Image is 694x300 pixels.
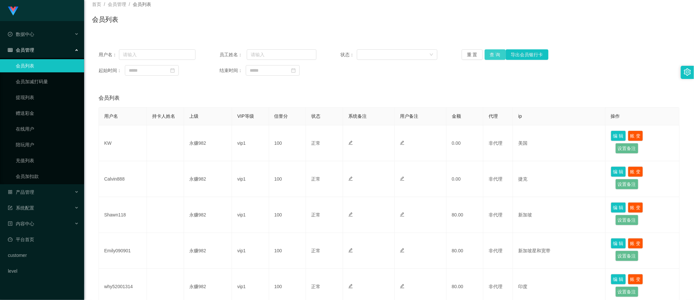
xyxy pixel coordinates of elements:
[237,113,254,119] span: VIP等级
[291,68,296,73] i: 图标: calendar
[16,91,79,104] a: 提现列表
[348,176,353,181] i: 图标: edit
[16,107,79,120] a: 赠送彩金
[489,176,502,182] span: 非代理
[8,7,18,16] img: logo.9652507e.png
[348,140,353,145] i: 图标: edit
[184,161,232,197] td: 永赚982
[16,170,79,183] a: 会员加扣款
[513,125,605,161] td: 美国
[8,206,12,210] i: 图标: form
[341,51,357,58] span: 状态：
[274,113,288,119] span: 信誉分
[447,161,484,197] td: 0.00
[615,143,638,154] button: 设置备注
[447,233,484,269] td: 80.00
[615,215,638,225] button: 设置备注
[99,197,147,233] td: Shawn118
[232,233,269,269] td: vip1
[348,284,353,288] i: 图标: edit
[513,197,605,233] td: 新加坡
[311,113,320,119] span: 状态
[348,113,367,119] span: 系统备注
[269,161,306,197] td: 100
[400,140,405,145] i: 图标: edit
[16,122,79,136] a: 在线用户
[269,233,306,269] td: 100
[628,202,643,213] button: 账 变
[8,205,34,211] span: 系统配置
[8,189,34,195] span: 产品管理
[8,221,12,226] i: 图标: profile
[269,125,306,161] td: 100
[628,238,643,249] button: 账 变
[400,113,418,119] span: 用户备注
[513,161,605,197] td: 捷克
[99,161,147,197] td: Calvin888
[311,176,320,182] span: 正常
[611,166,626,177] button: 编 辑
[8,233,79,246] a: 图标: dashboard平台首页
[447,197,484,233] td: 80.00
[400,284,405,288] i: 图标: edit
[170,68,175,73] i: 图标: calendar
[348,248,353,253] i: 图标: edit
[311,140,320,146] span: 正常
[232,125,269,161] td: vip1
[119,49,196,60] input: 请输入
[489,212,502,217] span: 非代理
[99,67,125,74] span: 起始时间：
[99,233,147,269] td: Emily090901
[16,59,79,72] a: 会员列表
[485,49,506,60] button: 查 询
[489,248,502,253] span: 非代理
[348,212,353,217] i: 图标: edit
[8,249,79,262] a: customer
[232,197,269,233] td: vip1
[518,113,522,119] span: ip
[16,75,79,88] a: 会员加减打码量
[8,32,34,37] span: 数据中心
[92,14,118,24] h1: 会员列表
[133,2,151,7] span: 会员列表
[447,125,484,161] td: 0.00
[615,287,638,297] button: 设置备注
[462,49,483,60] button: 重 置
[311,248,320,253] span: 正常
[99,94,120,102] span: 会员列表
[232,161,269,197] td: vip1
[489,140,502,146] span: 非代理
[129,2,130,7] span: /
[8,264,79,278] a: level
[615,179,638,189] button: 设置备注
[247,49,316,60] input: 请输入
[184,233,232,269] td: 永赚982
[513,233,605,269] td: 新加坡星和宽带
[400,176,405,181] i: 图标: edit
[8,221,34,226] span: 内容中心
[8,32,12,37] i: 图标: check-circle-o
[189,113,198,119] span: 上级
[611,202,626,213] button: 编 辑
[311,284,320,289] span: 正常
[506,49,548,60] button: 导出会员银行卡
[99,51,119,58] span: 用户名：
[628,274,643,285] button: 账 变
[429,53,433,57] i: 图标: down
[311,212,320,217] span: 正常
[16,138,79,151] a: 陪玩用户
[269,197,306,233] td: 100
[220,67,246,74] span: 结束时间：
[400,212,405,217] i: 图标: edit
[220,51,247,58] span: 员工姓名：
[104,113,118,119] span: 用户名
[108,2,126,7] span: 会员管理
[611,131,626,141] button: 编 辑
[99,125,147,161] td: KW
[184,125,232,161] td: 永赚982
[8,48,12,52] i: 图标: table
[16,154,79,167] a: 充值列表
[152,113,175,119] span: 持卡人姓名
[611,274,626,285] button: 编 辑
[92,2,101,7] span: 首页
